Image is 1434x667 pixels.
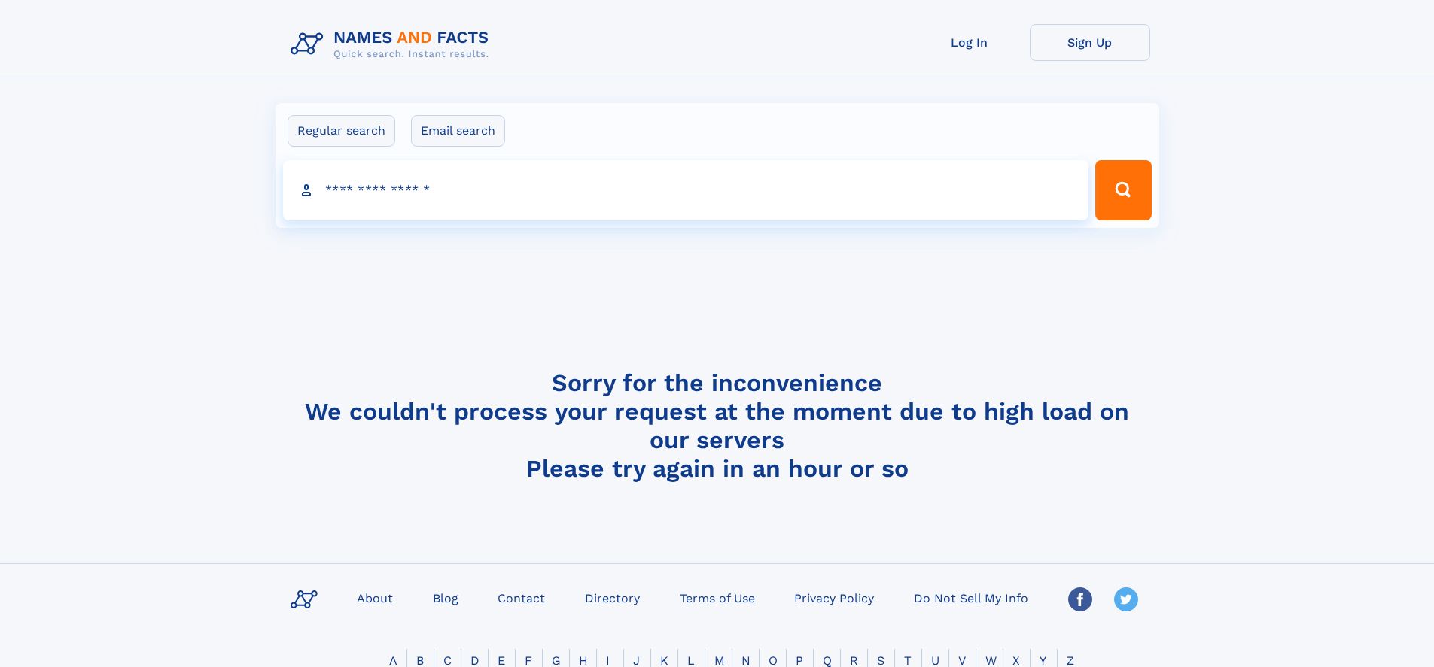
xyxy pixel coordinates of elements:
h4: Sorry for the inconvenience We couldn't process your request at the moment due to high load on ou... [285,368,1150,483]
a: About [351,587,399,608]
img: Logo Names and Facts [285,24,501,65]
img: Twitter [1114,587,1138,611]
input: search input [283,160,1089,220]
a: Sign Up [1030,24,1150,61]
label: Regular search [288,115,395,147]
a: Directory [579,587,646,608]
a: Terms of Use [674,587,761,608]
button: Search Button [1095,160,1151,220]
a: Blog [427,587,464,608]
label: Email search [411,115,505,147]
a: Do Not Sell My Info [908,587,1034,608]
a: Privacy Policy [788,587,880,608]
img: Facebook [1068,587,1092,611]
a: Log In [909,24,1030,61]
a: Contact [492,587,551,608]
